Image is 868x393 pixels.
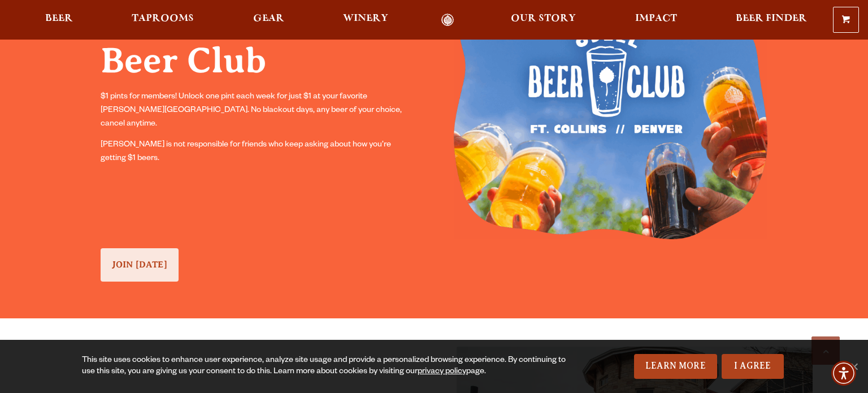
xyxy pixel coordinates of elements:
[132,14,194,23] span: Taprooms
[811,336,840,365] a: Scroll to top
[101,139,414,166] p: [PERSON_NAME] is not responsible for friends who keep asking about how you’re getting $1 beers.
[736,14,807,23] span: Beer Finder
[336,14,396,27] a: Winery
[511,14,576,23] span: Our Story
[831,361,856,386] div: Accessibility Menu
[418,368,466,377] a: privacy policy
[343,14,388,23] span: Winery
[38,14,80,27] a: Beer
[124,14,201,27] a: Taprooms
[45,14,73,23] span: Beer
[253,14,284,23] span: Gear
[504,14,583,27] a: Our Story
[246,14,292,27] a: Gear
[101,248,179,282] a: JOIN [DATE]
[101,239,179,283] div: See Our Full LineUp
[426,14,468,27] a: Odell Home
[635,14,677,23] span: Impact
[112,260,167,270] span: JOIN [DATE]
[722,354,784,379] a: I Agree
[728,14,814,27] a: Beer Finder
[82,355,569,378] div: This site uses cookies to enhance user experience, analyze site usage and provide a personalized ...
[101,90,414,131] p: $1 pints for members! Unlock one pint each week for just $1 at your favorite [PERSON_NAME][GEOGRA...
[628,14,684,27] a: Impact
[634,354,717,379] a: Learn More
